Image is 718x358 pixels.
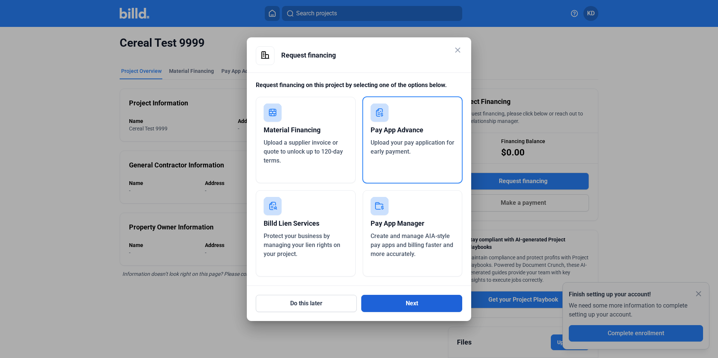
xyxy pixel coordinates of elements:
span: Upload a supplier invoice or quote to unlock up to 120-day terms. [264,139,343,164]
span: Protect your business by managing your lien rights on your project. [264,232,340,257]
div: Pay App Manager [371,215,455,232]
div: Material Financing [264,122,348,138]
button: Next [361,295,462,312]
span: Create and manage AIA-style pay apps and billing faster and more accurately. [371,232,453,257]
div: Request financing [281,46,462,64]
mat-icon: close [453,46,462,55]
div: Pay App Advance [371,122,455,138]
div: Request financing on this project by selecting one of the options below. [256,81,462,97]
button: Do this later [256,295,357,312]
div: Billd Lien Services [264,215,348,232]
span: Upload your pay application for early payment. [371,139,454,155]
